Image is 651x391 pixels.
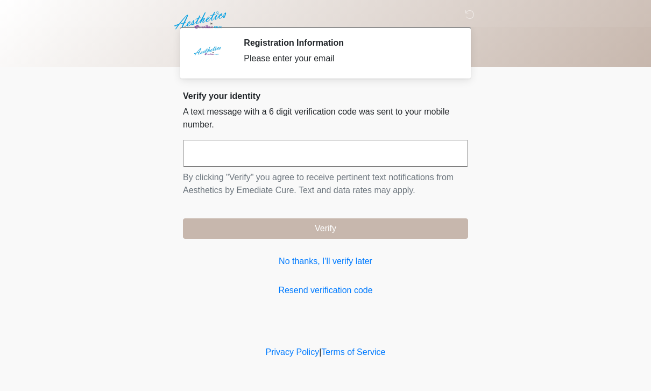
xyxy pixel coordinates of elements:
h2: Verify your identity [183,91,468,101]
a: Resend verification code [183,284,468,297]
button: Verify [183,218,468,239]
p: A text message with a 6 digit verification code was sent to your mobile number. [183,105,468,131]
h2: Registration Information [244,38,452,48]
img: Aesthetics by Emediate Cure Logo [172,8,231,33]
a: No thanks, I'll verify later [183,255,468,268]
img: Agent Avatar [191,38,223,70]
a: Terms of Service [321,347,385,357]
p: By clicking "Verify" you agree to receive pertinent text notifications from Aesthetics by Emediat... [183,171,468,197]
div: Please enter your email [244,52,452,65]
a: Privacy Policy [266,347,320,357]
a: | [319,347,321,357]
